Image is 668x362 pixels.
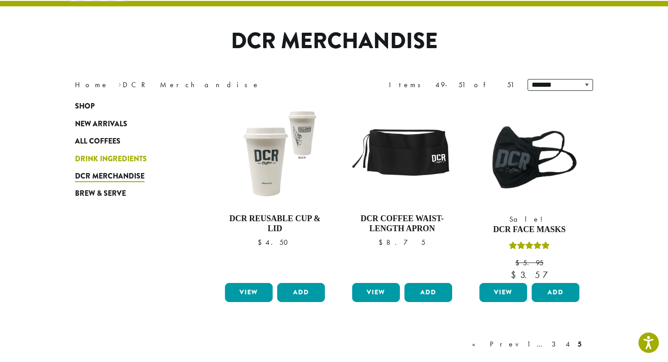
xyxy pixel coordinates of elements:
[352,283,400,302] a: View
[389,79,514,90] div: Items 49-51 of 51
[75,98,184,115] a: Shop
[576,339,583,350] a: 5
[379,238,386,247] span: $
[223,102,327,207] img: LO1212.01.png
[118,76,121,90] span: ›
[350,102,454,207] img: LO2858.01.png
[225,283,273,302] a: View
[258,238,292,247] bdi: 4.50
[75,168,184,185] a: DCR Merchandise
[477,102,582,207] img: Mask_WhiteBackground-300x300.png
[550,339,561,350] a: 3
[75,154,147,165] span: Drink Ingredients
[75,171,145,182] span: DCR Merchandise
[75,133,184,150] a: All Coffees
[515,258,543,268] bdi: 5.95
[75,119,127,130] span: New Arrivals
[525,339,532,350] a: 1
[379,238,425,247] bdi: 8.75
[470,339,522,350] a: « Prev
[509,240,550,254] div: Rated 5.00 out of 5
[75,115,184,133] a: New Arrivals
[511,269,520,281] span: $
[515,258,523,268] span: $
[564,339,573,350] a: 4
[350,214,454,233] h4: DCR Coffee Waist-Length Apron
[535,339,547,350] a: …
[404,283,452,302] button: Add
[223,214,327,233] h4: DCR Reusable Cup & Lid
[477,225,582,235] h4: DCR Face Masks
[75,188,126,199] span: Brew & Serve
[350,102,454,279] a: DCR Coffee Waist-Length Apron $8.75
[532,283,579,302] button: Add
[258,238,265,247] span: $
[277,283,325,302] button: Add
[511,269,548,281] bdi: 3.57
[75,136,120,147] span: All Coffees
[75,185,184,202] a: Brew & Serve
[75,80,109,89] a: Home
[477,102,582,279] a: Sale! DCR Face MasksRated 5.00 out of 5 $5.95
[477,214,582,225] span: Sale!
[75,101,95,112] span: Shop
[75,150,184,167] a: Drink Ingredients
[68,28,600,55] h1: DCR Merchandise
[75,79,320,90] nav: Breadcrumb
[479,283,527,302] a: View
[223,102,327,279] a: DCR Reusable Cup & Lid $4.50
